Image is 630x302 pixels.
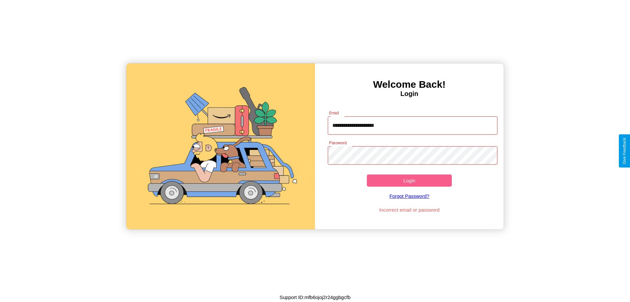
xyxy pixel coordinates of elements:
[315,79,504,90] h3: Welcome Back!
[325,205,494,214] p: Incorrect email or password
[325,187,494,205] a: Forgot Password?
[280,293,350,302] p: Support ID: mfb6ojoj2r24ggbgcfb
[126,63,315,229] img: gif
[367,174,452,187] button: Login
[622,138,627,164] div: Give Feedback
[315,90,504,98] h4: Login
[329,140,346,146] label: Password
[329,110,339,116] label: Email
